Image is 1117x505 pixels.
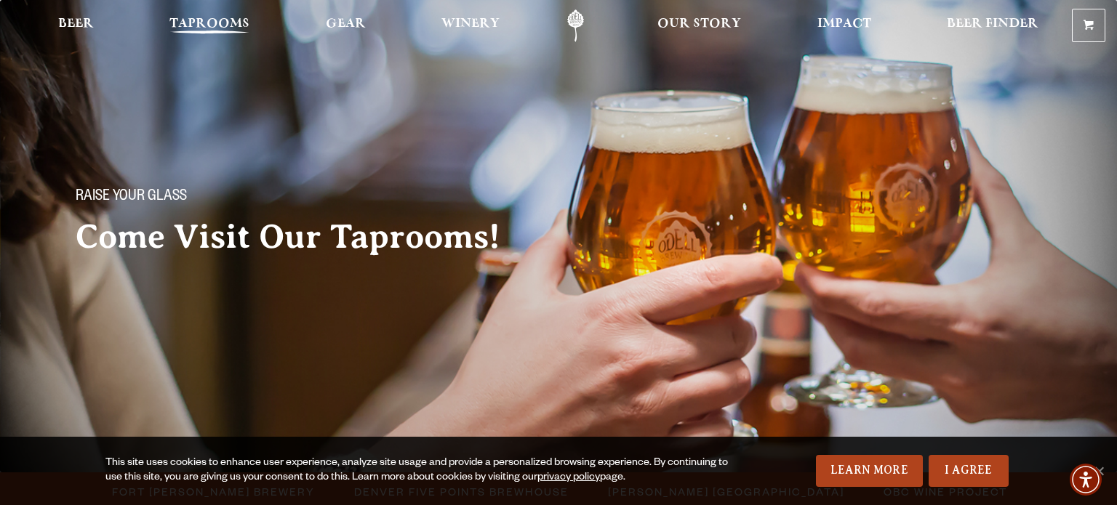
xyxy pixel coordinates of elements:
[441,18,500,30] span: Winery
[929,455,1009,487] a: I Agree
[648,9,750,42] a: Our Story
[160,9,259,42] a: Taprooms
[169,18,249,30] span: Taprooms
[76,188,187,207] span: Raise your glass
[657,18,741,30] span: Our Story
[817,18,871,30] span: Impact
[76,219,529,255] h2: Come Visit Our Taprooms!
[49,9,103,42] a: Beer
[937,9,1048,42] a: Beer Finder
[947,18,1038,30] span: Beer Finder
[105,456,732,485] div: This site uses cookies to enhance user experience, analyze site usage and provide a personalized ...
[548,9,603,42] a: Odell Home
[316,9,375,42] a: Gear
[326,18,366,30] span: Gear
[808,9,881,42] a: Impact
[58,18,94,30] span: Beer
[537,472,600,484] a: privacy policy
[1070,464,1102,496] div: Accessibility Menu
[432,9,509,42] a: Winery
[816,455,923,487] a: Learn More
